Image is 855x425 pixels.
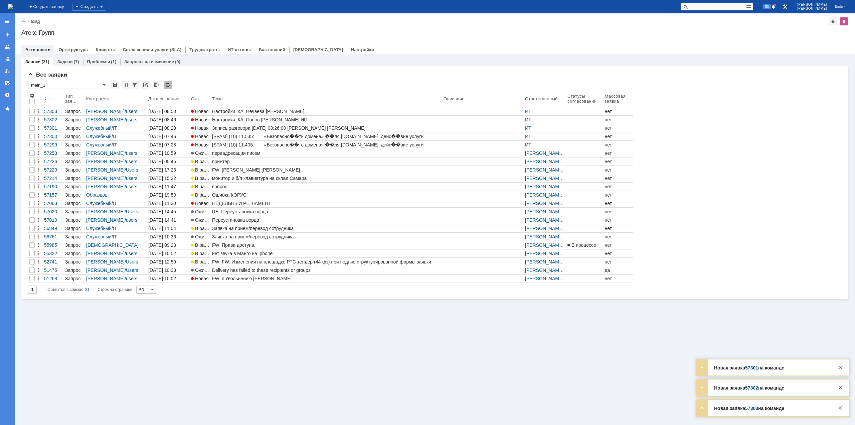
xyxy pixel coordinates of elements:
a: ИТ-активы [228,47,251,52]
a: ИТ [525,125,531,131]
div: Запрос на обслуживание [65,134,83,139]
a: Запрос на обслуживание [64,174,85,182]
div: Запрос на обслуживание [65,159,83,164]
a: Запрос на обслуживание [64,116,85,124]
div: [DATE] 11:47 [148,184,176,189]
a: Новая [190,141,211,149]
a: [PERSON_NAME] [86,176,125,181]
a: Оргструктура [58,47,88,52]
a: 57229 [43,166,64,174]
a: В работе [190,166,211,174]
a: [PERSON_NAME] [86,217,125,223]
a: Заявка на прием/перевод сотрудника [211,224,442,232]
div: Номер [47,96,57,101]
a: Проблемы [87,59,110,64]
div: Ответственный [525,96,559,101]
a: Служебный [86,201,112,206]
div: Запрос на обслуживание [65,201,83,206]
th: Массовая заявка [603,92,633,107]
div: Запись разговора [DATE] 08:26:00 [PERSON_NAME] [PERSON_NAME] [212,125,441,131]
div: Сохранить вид [111,81,119,89]
span: В работе [191,226,214,231]
div: Настройки_КА_Попов [PERSON_NAME] ИП [212,117,441,122]
a: FW: [PERSON_NAME] [PERSON_NAME] [211,166,442,174]
a: 57020 [43,208,64,216]
div: Настройки_КА_Нечаева [PERSON_NAME] [212,109,441,114]
a: Запрос на обслуживание [64,241,85,249]
div: Запрос на обслуживание [65,192,83,198]
a: [DATE] 14:41 [147,216,190,224]
span: В работе [191,176,214,181]
a: Заявки в моей ответственности [2,54,13,64]
a: Новая [190,132,211,140]
a: нет [603,116,633,124]
div: монитор и б/п клавиатура на склад Самара [212,176,441,181]
a: users [126,217,137,223]
a: users [126,184,137,189]
a: 57303 [43,107,64,115]
a: ИТ [525,134,531,139]
div: 57063 [44,201,62,206]
span: Новая [191,201,209,206]
div: нет [605,167,632,173]
div: [SPAM] (10) 11.535: «Безопасно��ть домена» ��ля [DOMAIN_NAME]: дейс��вие услуги ��риостановлено [212,134,441,139]
div: Тип заявки [65,94,78,104]
span: Новая [191,142,209,147]
span: В работе [191,167,214,173]
th: Номер [43,92,64,107]
span: Новая [191,117,209,122]
a: Ожидает ответа контрагента [190,208,211,216]
div: Запрос на обслуживание [65,142,83,147]
a: Мои заявки [2,66,13,76]
div: нет [605,134,632,139]
a: 57190 [43,183,64,191]
a: [PERSON_NAME] [525,176,564,181]
a: Запрос на обслуживание [64,208,85,216]
div: нет [605,209,632,214]
div: Дата создания [148,96,181,101]
a: 57214 [43,174,64,182]
span: [PERSON_NAME] [797,7,827,11]
a: Запись разговора [DATE] 08:26:00 [PERSON_NAME] [PERSON_NAME] [211,124,442,132]
div: [DATE] 10:36 [148,234,176,239]
div: Запрос на обслуживание [65,242,83,248]
div: [DATE] 15:22 [148,176,176,181]
a: В работе [190,224,211,232]
th: Ответственный [524,92,566,107]
th: Тема [211,92,442,107]
th: Статус [190,92,211,107]
a: users [126,176,137,181]
a: Запрос на обслуживание [64,157,85,166]
div: нет [605,159,632,164]
div: Фильтрация... [131,81,139,89]
a: 57236 [43,157,64,166]
div: Запрос на обслуживание [65,117,83,122]
div: 55985 [44,242,62,248]
div: Ошибка КОРУС [212,192,441,198]
a: Переустановка ворда [211,216,442,224]
div: 56849 [44,226,62,231]
div: нет [605,125,632,131]
div: [DATE] 05:45 [148,159,176,164]
a: [DATE] 11:47 [147,183,190,191]
div: нет [605,217,632,223]
div: НЕДЕЛЬНЫЙ РЕГЛАМЕНТ [212,201,441,206]
a: нет [603,199,633,207]
a: принтер [211,157,442,166]
a: IT [113,134,117,139]
div: 57301 [44,125,62,131]
a: Служебный [86,234,112,239]
a: 56849 [43,224,64,232]
a: [PERSON_NAME] [525,217,564,223]
a: нет [603,216,633,224]
a: Перейти в интерфейс администратора [781,3,789,11]
a: Запрос на обслуживание [64,166,85,174]
img: logo [8,4,13,9]
div: [DATE] 08:46 [148,117,176,122]
a: 57019 [43,216,64,224]
div: [DATE] 08:50 [148,109,176,114]
div: нет [605,226,632,231]
a: Запрос на обслуживание [64,183,85,191]
span: В работе [191,192,214,198]
div: переадресация писем. [212,150,441,156]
